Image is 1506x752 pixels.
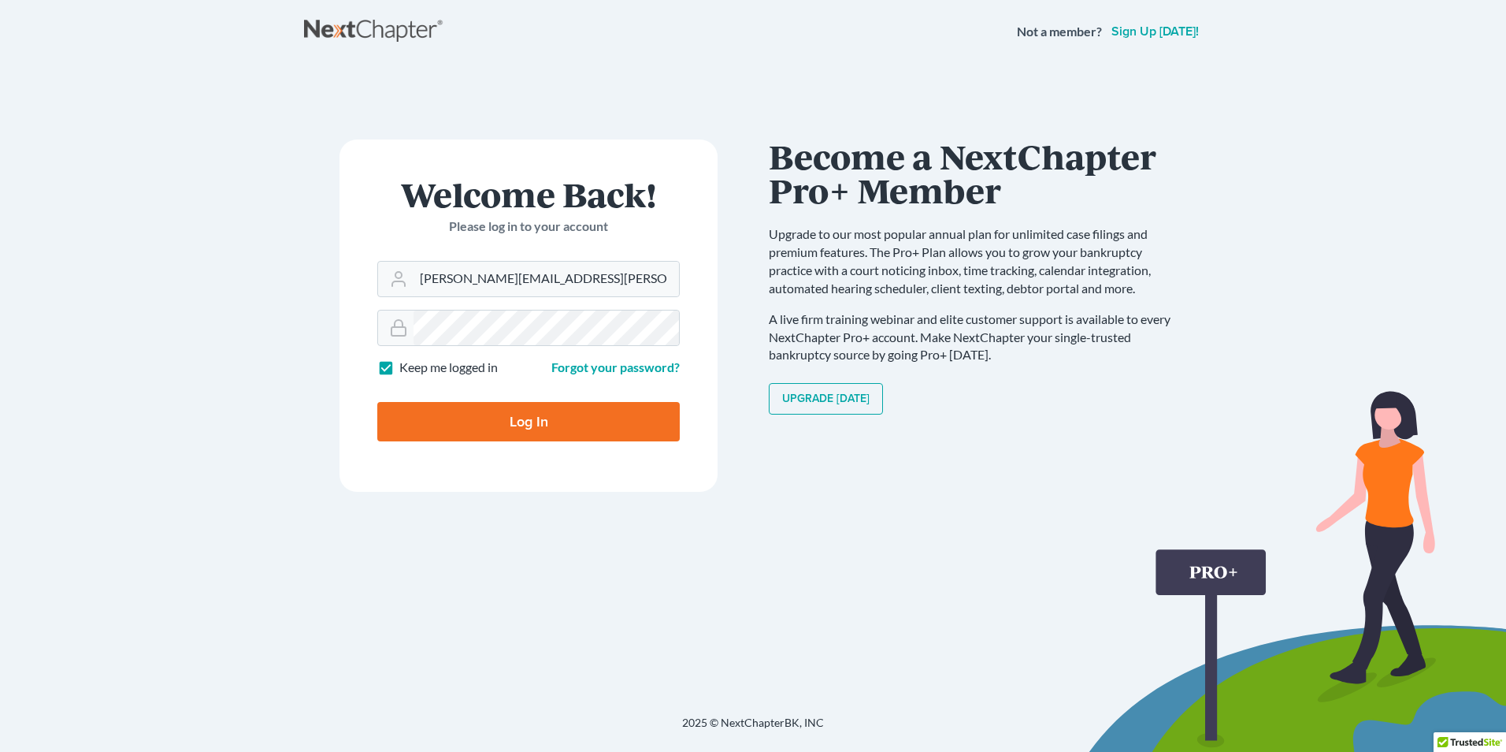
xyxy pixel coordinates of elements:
[769,140,1186,207] h1: Become a NextChapter Pro+ Member
[377,177,680,211] h1: Welcome Back!
[769,383,883,415] a: Upgrade [DATE]
[1108,25,1202,38] a: Sign up [DATE]!
[769,225,1186,297] p: Upgrade to our most popular annual plan for unlimited case filings and premium features. The Pro+...
[551,359,680,374] a: Forgot your password?
[399,359,498,377] label: Keep me logged in
[1017,23,1102,41] strong: Not a member?
[377,402,680,441] input: Log In
[769,311,1186,365] p: A live firm training webinar and elite customer support is available to every NextChapter Pro+ ac...
[414,262,679,296] input: Email Address
[377,218,680,236] p: Please log in to your account
[304,715,1202,743] div: 2025 © NextChapterBK, INC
